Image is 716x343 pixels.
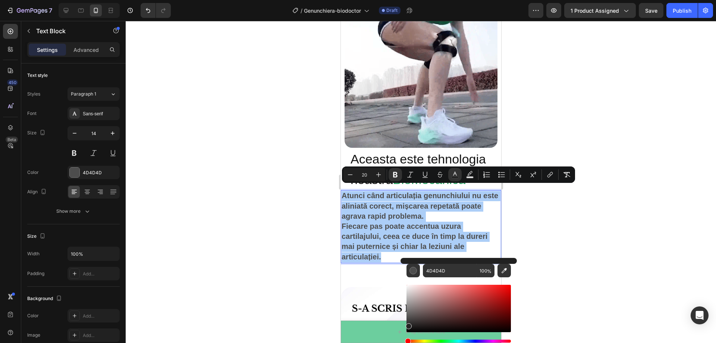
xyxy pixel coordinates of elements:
div: Color [27,312,39,319]
div: Background [27,294,63,304]
div: Text style [27,72,48,79]
span: Aceasta este tehnologia noastră [10,131,145,166]
p: ⁠⁠⁠⁠⁠⁠⁠ [10,128,151,169]
div: Padding [27,270,44,277]
strong: Atunci când articulația genunchiului nu este aliniată corect, mișcarea repetată poate agrava rapi... [1,171,157,199]
p: Text Block [36,26,100,35]
div: Styles [27,91,40,97]
div: Beta [6,137,18,143]
button: 7 [3,3,56,18]
div: Font [27,110,37,117]
iframe: Design area [341,21,501,343]
div: Size [27,128,47,138]
div: Sans-serif [83,110,118,117]
span: Genunchiera-biodoctor [304,7,361,15]
input: Auto [68,247,119,261]
div: Width [27,250,40,257]
div: Undo/Redo [141,3,171,18]
button: Show more [27,205,120,218]
span: 1 product assigned [571,7,619,15]
h2: Rich Text Editor. Editing area: main [9,127,151,170]
input: E.g FFFFFF [423,264,477,277]
div: 4D4D4D [83,169,118,176]
span: ™ [125,152,137,166]
div: Image [27,332,40,339]
div: Editor contextual toolbar [342,166,575,183]
div: Show more [56,208,91,215]
span: Draft [386,7,398,14]
span: / [301,7,302,15]
div: Align [27,187,48,197]
div: Hue [406,340,511,343]
span: Save [645,7,657,14]
strong: Fiecare pas poate accentua uzura cartilajului, ceea ce duce în timp la dureri mai puternice și ch... [1,201,147,240]
div: Open Intercom Messenger [691,306,709,324]
button: Paragraph 1 [67,87,120,101]
p: 7 [49,6,52,15]
button: Save [639,3,663,18]
div: 450 [7,79,18,85]
div: Publish [673,7,691,15]
div: Add... [83,332,118,339]
span: BioMecanică [52,152,125,166]
div: Color [27,169,39,176]
p: Settings [37,46,58,54]
div: Add... [83,313,118,319]
span: % [487,267,492,275]
span: Paragraph 1 [71,91,96,97]
button: Publish [666,3,698,18]
p: Advanced [73,46,99,54]
div: Add... [83,271,118,277]
button: 1 product assigned [564,3,636,18]
div: Size [27,231,47,241]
